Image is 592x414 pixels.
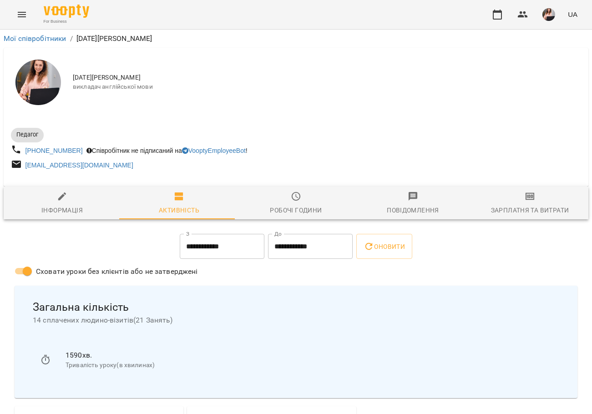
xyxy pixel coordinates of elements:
[25,162,133,169] a: [EMAIL_ADDRESS][DOMAIN_NAME]
[159,205,199,216] div: Активність
[73,73,581,82] span: [DATE][PERSON_NAME]
[44,19,89,25] span: For Business
[76,33,152,44] p: [DATE][PERSON_NAME]
[11,4,33,25] button: Menu
[542,8,555,21] img: ee17c4d82a51a8e023162b2770f32a64.jpg
[568,10,577,19] span: UA
[73,82,581,91] span: викладач англійської мови
[41,205,83,216] div: Інформація
[66,361,552,370] p: Тривалість уроку(в хвилинах)
[66,350,552,361] p: 1590 хв.
[15,60,61,105] img: Коляда Юлія Алішерівна
[564,6,581,23] button: UA
[85,144,249,157] div: Співробітник не підписаний на !
[270,205,322,216] div: Робочі години
[11,131,44,139] span: Педагог
[25,147,83,154] a: [PHONE_NUMBER]
[4,34,66,43] a: Мої співробітники
[4,33,588,44] nav: breadcrumb
[364,241,405,252] span: Оновити
[44,5,89,18] img: Voopty Logo
[387,205,439,216] div: Повідомлення
[491,205,569,216] div: Зарплатня та Витрати
[356,234,412,259] button: Оновити
[70,33,73,44] li: /
[182,147,246,154] a: VooptyEmployeeBot
[33,300,559,314] span: Загальна кількість
[36,266,198,277] span: Сховати уроки без клієнтів або не затверджені
[33,315,559,326] span: 14 сплачених людино-візитів ( 21 Занять )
